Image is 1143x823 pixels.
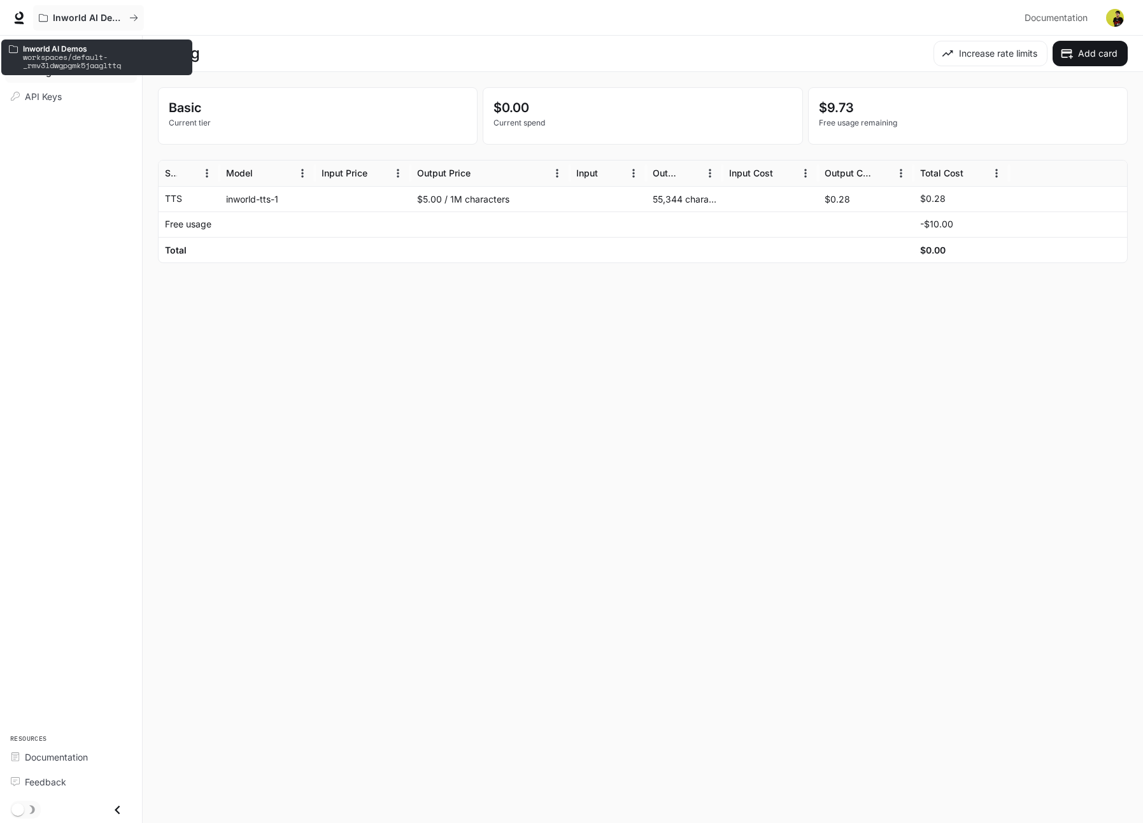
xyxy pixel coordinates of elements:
button: Sort [178,164,197,183]
span: Documentation [25,750,88,764]
button: Sort [681,164,700,183]
div: inworld-tts-1 [220,186,315,211]
span: Documentation [1025,10,1088,26]
button: Increase rate limits [934,41,1047,66]
button: Menu [293,164,312,183]
div: 55,344 characters [646,186,723,211]
div: Input Cost [729,168,773,178]
p: TTS [165,192,182,205]
div: Output Cost [825,168,871,178]
h6: Total [165,244,187,257]
p: Current tier [169,117,467,129]
p: Inworld AI Demos [23,45,185,53]
button: Sort [472,164,491,183]
p: workspaces/default-_rmv3ldwgpgmk5jaaglttq [23,53,185,69]
button: All workspaces [33,5,144,31]
button: Sort [254,164,273,183]
button: Sort [599,164,618,183]
div: Output [653,168,680,178]
p: Free usage [165,218,211,231]
p: Free usage remaining [819,117,1117,129]
p: Basic [169,98,467,117]
button: Sort [872,164,891,183]
div: $5.00 / 1M characters [411,186,570,211]
span: Feedback [25,775,66,789]
div: Input [576,168,598,178]
div: Total Cost [920,168,963,178]
a: Documentation [1019,5,1097,31]
span: Dark mode toggle [11,802,24,816]
p: $0.28 [920,192,946,205]
a: Documentation [5,746,137,768]
button: Add card [1053,41,1128,66]
p: Inworld AI Demos [53,13,124,24]
button: Menu [388,164,408,183]
p: $0.00 [493,98,792,117]
button: Menu [197,164,217,183]
div: $0.28 [818,186,914,211]
h6: $0.00 [920,244,946,257]
a: Feedback [5,771,137,793]
p: $9.73 [819,98,1117,117]
button: Menu [891,164,911,183]
div: Model [226,168,253,178]
button: Menu [548,164,567,183]
button: Sort [774,164,793,183]
button: Close drawer [103,797,132,823]
p: -$10.00 [920,218,953,231]
img: User avatar [1106,9,1124,27]
div: Output Price [417,168,471,178]
button: Sort [369,164,388,183]
button: Menu [987,164,1006,183]
p: Current spend [493,117,792,129]
button: User avatar [1102,5,1128,31]
button: Menu [700,164,720,183]
div: Service [165,168,177,178]
button: Menu [624,164,643,183]
button: Sort [965,164,984,183]
a: API Keys [5,85,137,108]
div: Input Price [322,168,367,178]
button: Menu [796,164,815,183]
span: API Keys [25,90,62,103]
